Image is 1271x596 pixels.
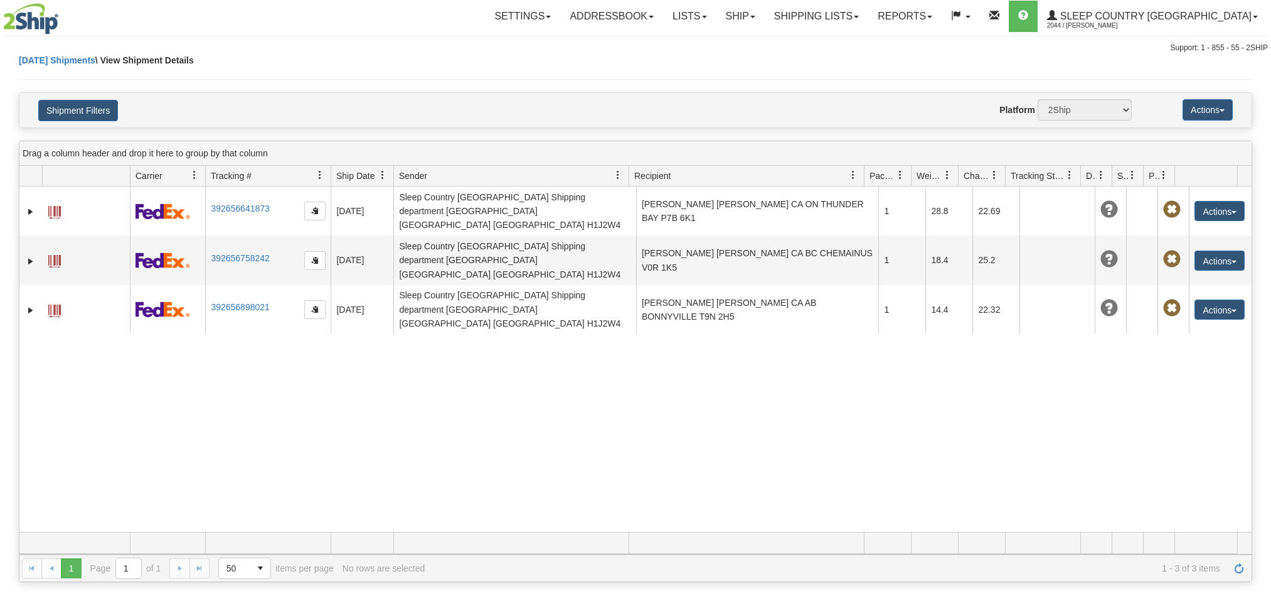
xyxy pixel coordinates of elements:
a: Label [48,299,61,319]
a: Delivery Status filter column settings [1090,165,1112,186]
a: [DATE] Shipments [19,55,95,65]
span: Page 1 [61,558,81,578]
button: Actions [1183,99,1233,121]
span: Packages [869,170,896,182]
button: Actions [1194,201,1245,221]
a: Shipping lists [765,1,868,32]
a: Weight filter column settings [937,165,958,186]
a: Settings [485,1,560,32]
a: Refresh [1229,558,1249,578]
span: 2044 / [PERSON_NAME] [1047,19,1141,32]
td: 1 [878,187,925,236]
span: Shipment Issues [1117,170,1128,182]
a: Packages filter column settings [890,165,911,186]
a: 392656898021 [211,302,269,312]
label: Platform [999,104,1035,116]
a: Label [48,200,61,220]
span: Sleep Country [GEOGRAPHIC_DATA] [1057,11,1252,21]
button: Copy to clipboard [304,300,326,319]
span: Pickup Not Assigned [1163,201,1181,219]
span: Pickup Status [1149,170,1159,182]
iframe: chat widget [1242,234,1270,362]
button: Actions [1194,300,1245,320]
div: grid grouping header [19,141,1252,166]
span: Recipient [634,170,671,182]
span: Carrier [136,170,162,182]
td: 22.69 [972,187,1019,236]
img: 2 - FedEx Express® [136,252,190,268]
span: select [250,558,270,578]
span: Page of 1 [90,558,161,579]
a: Label [48,249,61,269]
span: Unknown [1100,201,1118,219]
a: Reports [868,1,942,32]
a: Shipment Issues filter column settings [1122,165,1143,186]
td: 1 [878,236,925,284]
a: 392656641873 [211,203,269,214]
a: Tracking # filter column settings [309,165,331,186]
td: Sleep Country [GEOGRAPHIC_DATA] Shipping department [GEOGRAPHIC_DATA] [GEOGRAPHIC_DATA] [GEOGRAPH... [393,236,636,284]
span: Tracking # [211,170,252,182]
span: Unknown [1100,251,1118,268]
span: Ship Date [336,170,375,182]
a: Expand [24,255,37,268]
span: Unknown [1100,300,1118,317]
a: Expand [24,205,37,218]
a: Ship [716,1,765,32]
td: [PERSON_NAME] [PERSON_NAME] CA ON THUNDER BAY P7B 6K1 [636,187,879,236]
img: 2 - FedEx Express® [136,301,190,317]
td: Sleep Country [GEOGRAPHIC_DATA] Shipping department [GEOGRAPHIC_DATA] [GEOGRAPHIC_DATA] [GEOGRAPH... [393,187,636,236]
td: 18.4 [925,236,972,284]
span: Sender [399,170,427,182]
td: 14.4 [925,285,972,334]
a: Carrier filter column settings [184,165,205,186]
span: 1 - 3 of 3 items [433,563,1220,573]
a: Lists [663,1,716,32]
span: items per page [218,558,334,579]
a: Sleep Country [GEOGRAPHIC_DATA] 2044 / [PERSON_NAME] [1038,1,1267,32]
td: [DATE] [331,236,393,284]
a: Ship Date filter column settings [372,165,393,186]
td: Sleep Country [GEOGRAPHIC_DATA] Shipping department [GEOGRAPHIC_DATA] [GEOGRAPHIC_DATA] [GEOGRAPH... [393,285,636,334]
button: Copy to clipboard [304,202,326,220]
a: Charge filter column settings [984,165,1005,186]
img: 2 - FedEx Express® [136,203,190,219]
a: Addressbook [560,1,663,32]
input: Page 1 [116,558,141,578]
span: Pickup Not Assigned [1163,300,1181,317]
a: Expand [24,304,37,317]
td: [DATE] [331,285,393,334]
td: 22.32 [972,285,1019,334]
td: 1 [878,285,925,334]
button: Copy to clipboard [304,251,326,270]
img: logo2044.jpg [3,3,58,35]
span: Pickup Not Assigned [1163,251,1181,268]
button: Actions [1194,251,1245,271]
span: \ View Shipment Details [95,55,194,65]
button: Shipment Filters [38,100,118,121]
a: Pickup Status filter column settings [1153,165,1174,186]
a: Recipient filter column settings [843,165,864,186]
td: 28.8 [925,187,972,236]
td: [DATE] [331,187,393,236]
td: [PERSON_NAME] [PERSON_NAME] CA AB BONNYVILLE T9N 2H5 [636,285,879,334]
span: Charge [964,170,990,182]
div: No rows are selected [343,563,425,573]
span: Weight [917,170,943,182]
span: Page sizes drop down [218,558,271,579]
a: 392656758242 [211,253,269,263]
a: Sender filter column settings [607,165,629,186]
div: Support: 1 - 855 - 55 - 2SHIP [3,43,1268,53]
span: 50 [226,562,243,575]
span: Tracking Status [1011,170,1065,182]
a: Tracking Status filter column settings [1059,165,1080,186]
span: Delivery Status [1086,170,1097,182]
td: 25.2 [972,236,1019,284]
td: [PERSON_NAME] [PERSON_NAME] CA BC CHEMAINUS V0R 1K5 [636,236,879,284]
